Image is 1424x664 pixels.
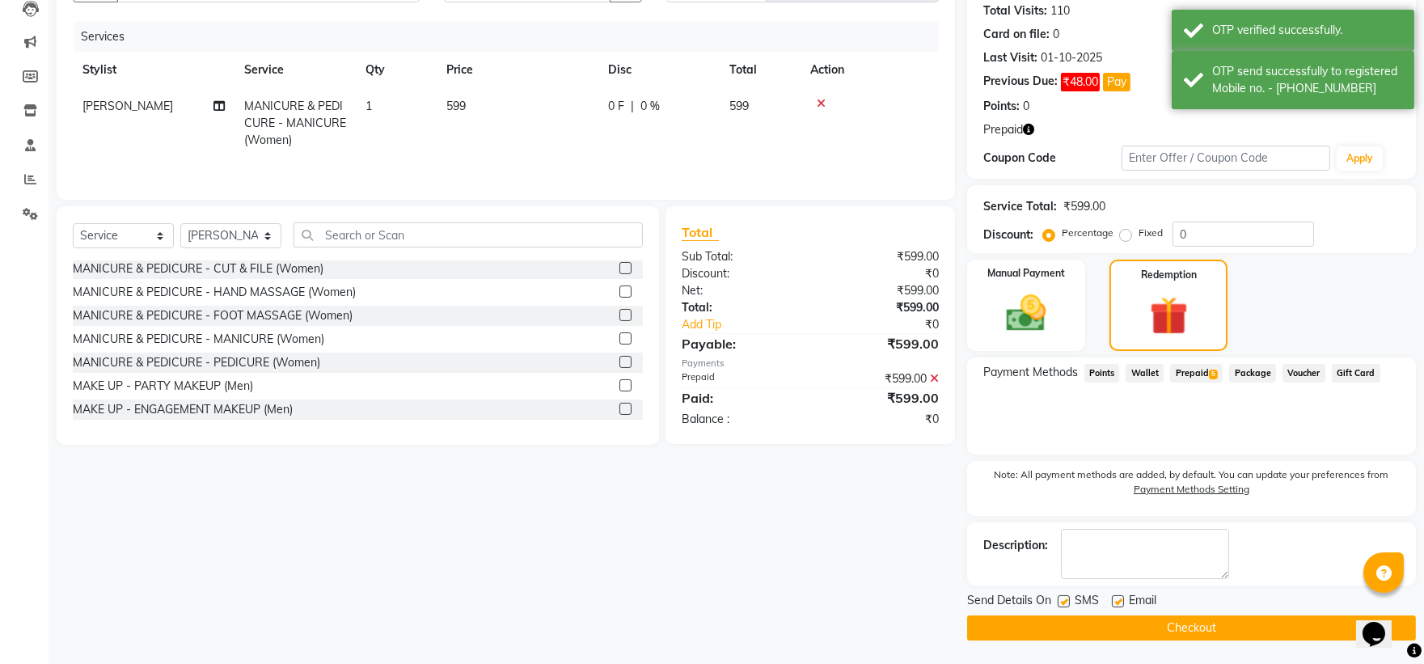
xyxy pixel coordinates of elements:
div: ₹0 [834,316,951,333]
a: Add Tip [670,316,834,333]
span: Total [682,224,719,241]
div: ₹599.00 [810,370,951,387]
span: Prepaid [1170,364,1223,383]
span: Package [1229,364,1276,383]
div: 01-10-2025 [1041,49,1102,66]
span: [PERSON_NAME] [82,99,173,113]
span: Points [1084,364,1120,383]
span: 1 [366,99,372,113]
th: Stylist [73,52,235,88]
span: Send Details On [967,592,1051,612]
span: Gift Card [1332,364,1380,383]
th: Action [801,52,939,88]
div: ₹599.00 [810,299,951,316]
span: Voucher [1282,364,1325,383]
div: Last Visit: [983,49,1037,66]
div: Description: [983,537,1048,554]
input: Enter Offer / Coupon Code [1122,146,1330,171]
span: Prepaid [983,121,1023,138]
iframe: chat widget [1356,599,1408,648]
div: Prepaid [670,370,810,387]
label: Manual Payment [987,266,1065,281]
span: MANICURE & PEDICURE - MANICURE (Women) [244,99,346,147]
div: ₹599.00 [810,282,951,299]
div: MANICURE & PEDICURE - MANICURE (Women) [73,331,324,348]
div: Services [74,22,951,52]
th: Price [437,52,598,88]
div: ₹599.00 [1063,198,1105,215]
div: Balance : [670,411,810,428]
img: _gift.svg [1138,292,1200,340]
button: Pay [1103,73,1130,91]
div: Previous Due: [983,73,1058,91]
div: Net: [670,282,810,299]
th: Total [720,52,801,88]
div: Sub Total: [670,248,810,265]
div: MANICURE & PEDICURE - PEDICURE (Women) [73,354,320,371]
label: Note: All payment methods are added, by default. You can update your preferences from [983,467,1400,503]
div: ₹0 [810,265,951,282]
span: Email [1129,592,1156,612]
div: Payments [682,357,938,370]
div: ₹599.00 [810,334,951,353]
div: Paid: [670,388,810,408]
th: Disc [598,52,720,88]
span: 5 [1209,370,1218,379]
span: 599 [446,99,466,113]
div: Coupon Code [983,150,1122,167]
div: MANICURE & PEDICURE - CUT & FILE (Women) [73,260,323,277]
img: _cash.svg [994,290,1058,336]
div: 0 [1053,26,1059,43]
div: Service Total: [983,198,1057,215]
label: Redemption [1141,268,1197,282]
div: ₹0 [810,411,951,428]
span: Wallet [1126,364,1164,383]
div: 110 [1050,2,1070,19]
div: MAKE UP - ENGAGEMENT MAKEUP (Men) [73,401,293,418]
label: Fixed [1139,226,1163,240]
span: Payment Methods [983,364,1078,381]
span: SMS [1075,592,1099,612]
th: Qty [356,52,437,88]
div: Discount: [670,265,810,282]
div: ₹599.00 [810,388,951,408]
div: MANICURE & PEDICURE - FOOT MASSAGE (Women) [73,307,353,324]
label: Payment Methods Setting [1134,482,1249,497]
span: 599 [729,99,749,113]
span: 0 % [640,98,660,115]
button: Checkout [967,615,1416,641]
span: ₹48.00 [1061,73,1100,91]
div: OTP send successfully to registered Mobile no. - 919582461680 [1212,63,1402,97]
div: Card on file: [983,26,1050,43]
label: Percentage [1062,226,1113,240]
div: MAKE UP - PARTY MAKEUP (Men) [73,378,253,395]
div: Total: [670,299,810,316]
div: OTP verified successfully. [1212,22,1402,39]
div: Discount: [983,226,1033,243]
div: ₹599.00 [810,248,951,265]
span: 0 F [608,98,624,115]
div: MANICURE & PEDICURE - HAND MASSAGE (Women) [73,284,356,301]
div: 0 [1023,98,1029,115]
span: | [631,98,634,115]
div: Points: [983,98,1020,115]
div: Total Visits: [983,2,1047,19]
th: Service [235,52,356,88]
button: Apply [1337,146,1383,171]
input: Search or Scan [294,222,643,247]
div: Payable: [670,334,810,353]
